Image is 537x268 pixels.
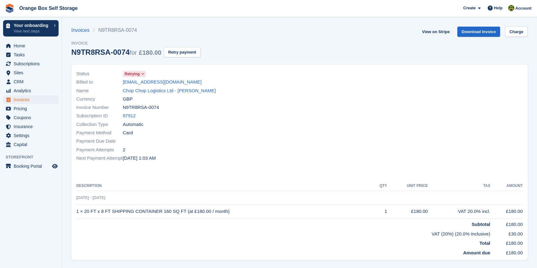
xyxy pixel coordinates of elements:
[463,250,490,255] strong: Amount due
[494,5,503,11] span: Help
[14,140,51,149] span: Capital
[3,140,59,149] a: menu
[76,96,123,103] span: Currency
[14,28,51,34] p: View next steps
[490,247,523,257] td: £180.00
[14,122,51,131] span: Insurance
[480,240,490,246] strong: Total
[51,162,59,170] a: Preview store
[14,41,51,50] span: Home
[3,113,59,122] a: menu
[76,146,123,153] span: Payment Attempts
[490,181,523,191] th: Amount
[14,86,51,95] span: Analytics
[76,70,123,77] span: Status
[472,222,490,227] strong: Subtotal
[419,27,452,37] a: View on Stripe
[490,205,523,218] td: £180.00
[76,79,123,86] span: Billed to
[76,205,372,218] td: 1 × 20 FT x 8 FT SHIPPING CONTAINER 160 SQ FT (at £180.00 / month)
[3,86,59,95] a: menu
[76,87,123,94] span: Name
[3,20,59,37] a: Your onboarding View next steps
[125,71,140,77] span: Retrying
[17,3,80,13] a: Orange Box Self Storage
[387,205,428,218] td: £180.00
[71,27,93,34] a: Invoices
[123,70,146,77] a: Retrying
[3,41,59,50] a: menu
[76,155,123,162] span: Next Payment Attempt
[14,95,51,104] span: Invoices
[490,218,523,228] td: £180.00
[123,104,159,111] span: N9TR8RSA-0074
[14,23,51,28] p: Your onboarding
[14,131,51,140] span: Settings
[76,228,490,238] td: VAT (20%) (20.0% inclusive)
[123,79,202,86] a: [EMAIL_ADDRESS][DOMAIN_NAME]
[490,228,523,238] td: £30.00
[3,104,59,113] a: menu
[387,181,428,191] th: Unit Price
[6,154,62,160] span: Storefront
[14,68,51,77] span: Sites
[14,50,51,59] span: Tasks
[3,95,59,104] a: menu
[76,112,123,119] span: Subscription ID
[71,48,161,56] div: N9TR8RSA-0074
[123,129,133,136] span: Card
[76,195,105,200] span: [DATE] - [DATE]
[14,59,51,68] span: Subscriptions
[123,155,156,162] time: 2025-08-14 00:03:58 UTC
[3,162,59,171] a: menu
[14,113,51,122] span: Coupons
[5,4,14,13] img: stora-icon-8386f47178a22dfd0bd8f6a31ec36ba5ce8667c1dd55bd0f319d3a0aa187defe.svg
[76,129,123,136] span: Payment Method
[3,122,59,131] a: menu
[3,50,59,59] a: menu
[428,181,490,191] th: Tax
[515,5,531,11] span: Account
[71,40,201,46] span: Invoice
[372,181,387,191] th: QTY
[14,162,51,171] span: Booking Portal
[3,68,59,77] a: menu
[139,49,161,56] span: £180.00
[457,27,500,37] a: Download Invoice
[123,96,133,103] span: GBP
[372,205,387,218] td: 1
[490,237,523,247] td: £180.00
[123,146,125,153] span: 2
[76,104,123,111] span: Invoice Number
[14,104,51,113] span: Pricing
[14,77,51,86] span: CRM
[71,27,201,34] nav: breadcrumbs
[164,47,200,57] button: Retry payment
[3,59,59,68] a: menu
[76,181,372,191] th: Description
[463,5,476,11] span: Create
[508,5,514,11] img: SARAH T
[76,121,123,128] span: Collection Type
[123,87,216,94] a: Chop Chop Logistics Ltd - [PERSON_NAME]
[76,138,123,145] span: Payment Due Date
[428,208,490,215] div: VAT 20.0% incl.
[3,131,59,140] a: menu
[130,49,137,56] span: for
[505,27,528,37] a: Charge
[3,77,59,86] a: menu
[123,112,136,119] a: 97912
[123,121,144,128] span: Automatic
